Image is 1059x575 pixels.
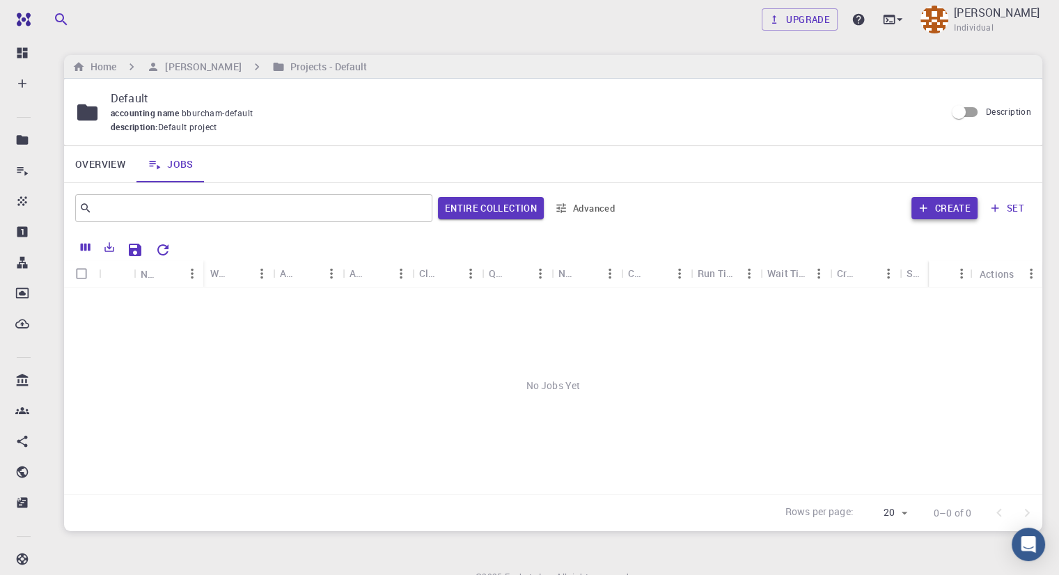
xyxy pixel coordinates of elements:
[668,262,691,285] button: Menu
[529,262,551,285] button: Menu
[507,262,529,285] button: Sort
[929,260,973,287] div: Status
[698,260,738,287] div: Run Time
[210,260,228,287] div: Workflow Name
[64,146,136,182] a: Overview
[203,260,273,287] div: Workflow Name
[182,107,258,118] span: bburcham-default
[97,236,121,258] button: Export
[986,106,1031,117] span: Description
[1012,528,1045,561] div: Open Intercom Messenger
[877,262,900,285] button: Menu
[489,260,507,287] div: Queue
[760,260,830,287] div: Wait Time
[11,13,31,26] img: logo
[298,262,320,285] button: Sort
[738,262,760,285] button: Menu
[159,59,241,74] h6: [PERSON_NAME]
[228,262,251,285] button: Sort
[599,262,621,285] button: Menu
[482,260,551,287] div: Queue
[621,260,691,287] div: Cores
[141,260,159,287] div: Name
[628,260,646,287] div: Cores
[121,236,149,264] button: Save Explorer Settings
[251,262,273,285] button: Menu
[980,260,1014,287] div: Actions
[646,262,668,285] button: Sort
[934,506,971,520] p: 0–0 of 0
[64,287,1042,484] div: No Jobs Yet
[691,260,760,287] div: Run Time
[134,260,203,287] div: Name
[136,146,205,182] a: Jobs
[785,505,854,521] p: Rows per page:
[954,4,1040,21] p: [PERSON_NAME]
[830,260,900,287] div: Created
[973,260,1042,287] div: Actions
[925,262,947,285] button: Sort
[549,197,622,219] button: Advanced
[111,120,158,134] span: description :
[808,262,830,285] button: Menu
[859,503,911,523] div: 20
[149,236,177,264] button: Reset Explorer Settings
[936,262,958,285] button: Sort
[181,262,203,285] button: Menu
[911,197,978,219] button: Create
[159,262,181,285] button: Sort
[111,107,182,118] span: accounting name
[85,59,116,74] h6: Home
[558,260,576,287] div: Nodes
[438,197,544,219] button: Entire collection
[285,59,368,74] h6: Projects - Default
[983,197,1031,219] button: set
[320,262,343,285] button: Menu
[767,260,808,287] div: Wait Time
[837,260,855,287] div: Created
[28,10,78,22] span: Support
[907,260,925,287] div: Shared
[920,6,948,33] img: Brian Burcham
[390,262,412,285] button: Menu
[950,262,973,285] button: Menu
[343,260,412,287] div: Application Version
[762,8,838,31] a: Upgrade
[419,260,437,287] div: Cluster
[954,21,994,35] span: Individual
[70,59,370,74] nav: breadcrumb
[74,236,97,258] button: Columns
[99,260,134,287] div: Icon
[551,260,621,287] div: Nodes
[576,262,599,285] button: Sort
[460,262,482,285] button: Menu
[412,260,482,287] div: Cluster
[273,260,343,287] div: Application
[158,120,217,134] span: Default project
[368,262,390,285] button: Sort
[437,262,460,285] button: Sort
[280,260,298,287] div: Application
[1020,262,1042,285] button: Menu
[111,90,934,107] p: Default
[438,197,544,219] span: Filter throughout whole library including sets (folders)
[855,262,877,285] button: Sort
[350,260,368,287] div: Application Version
